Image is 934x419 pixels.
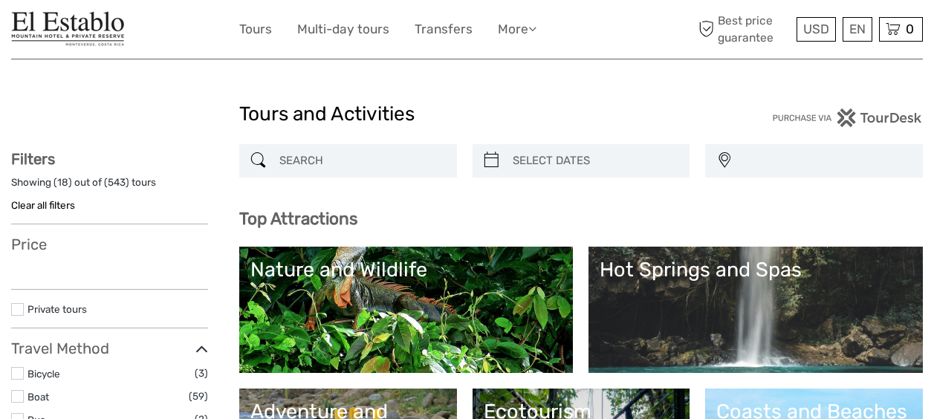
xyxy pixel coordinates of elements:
input: SELECT DATES [507,148,683,174]
a: Tours [239,19,272,40]
h3: Price [11,236,208,253]
a: More [498,19,536,40]
h1: Tours and Activities [239,103,695,126]
a: Bicycle [27,368,60,380]
label: 543 [108,175,126,189]
span: (3) [195,365,208,382]
div: EN [843,17,872,42]
a: Multi-day tours [297,19,389,40]
img: El Establo Mountain Hotel [11,11,126,48]
b: Top Attractions [239,209,357,229]
a: Private tours [27,303,87,315]
div: Hot Springs and Spas [600,258,912,282]
h3: Travel Method [11,340,208,357]
span: Best price guarantee [695,13,793,45]
div: Showing ( ) out of ( ) tours [11,175,208,198]
span: (59) [189,388,208,405]
a: Clear all filters [11,199,75,211]
strong: Filters [11,150,55,168]
input: SEARCH [273,148,450,174]
a: Hot Springs and Spas [600,258,912,362]
a: Transfers [415,19,473,40]
span: USD [803,22,829,36]
label: 18 [57,175,68,189]
a: Nature and Wildlife [250,258,562,362]
span: 0 [904,22,916,36]
img: PurchaseViaTourDesk.png [772,108,923,127]
a: Boat [27,391,49,403]
div: Nature and Wildlife [250,258,562,282]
